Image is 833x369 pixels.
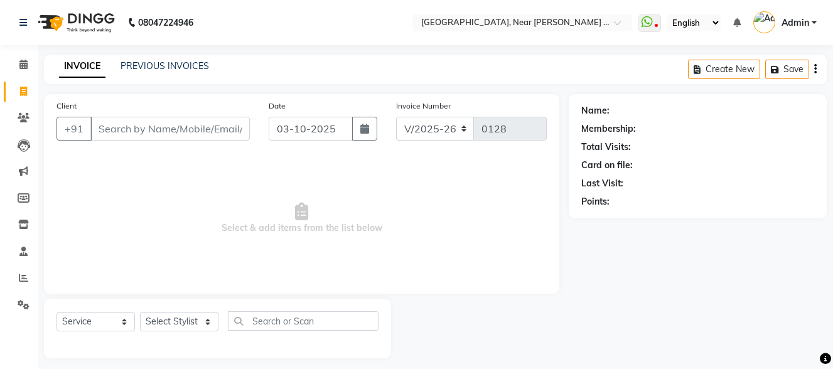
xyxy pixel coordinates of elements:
[581,122,636,136] div: Membership:
[581,159,633,172] div: Card on file:
[581,141,631,154] div: Total Visits:
[581,177,623,190] div: Last Visit:
[121,60,209,72] a: PREVIOUS INVOICES
[581,104,610,117] div: Name:
[581,195,610,208] div: Points:
[32,5,118,40] img: logo
[688,60,760,79] button: Create New
[753,11,775,33] img: Admin
[56,117,92,141] button: +91
[269,100,286,112] label: Date
[138,5,193,40] b: 08047224946
[765,60,809,79] button: Save
[56,156,547,281] span: Select & add items from the list below
[782,16,809,29] span: Admin
[396,100,451,112] label: Invoice Number
[90,117,250,141] input: Search by Name/Mobile/Email/Code
[59,55,105,78] a: INVOICE
[56,100,77,112] label: Client
[228,311,379,331] input: Search or Scan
